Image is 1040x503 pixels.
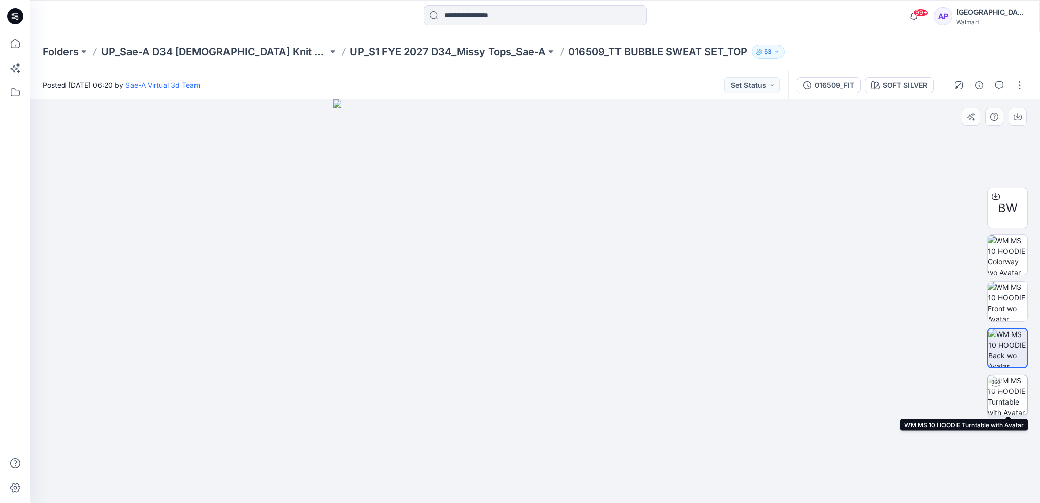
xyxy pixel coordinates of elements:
img: WM MS 10 HOODIE Back wo Avatar [988,329,1027,367]
p: 53 [764,46,772,57]
img: WM MS 10 HOODIE Front wo Avatar [988,282,1027,321]
button: 53 [752,45,785,59]
div: SOFT SILVER [883,80,927,91]
img: WM MS 10 HOODIE Colorway wo Avatar [988,235,1027,275]
img: eyJhbGciOiJIUzI1NiIsImtpZCI6IjAiLCJzbHQiOiJzZXMiLCJ0eXAiOiJKV1QifQ.eyJkYXRhIjp7InR5cGUiOiJzdG9yYW... [333,99,737,503]
button: SOFT SILVER [865,77,934,93]
a: UP_Sae-A D34 [DEMOGRAPHIC_DATA] Knit Tops [101,45,328,59]
a: Sae-A Virtual 3d Team [125,81,200,89]
button: Details [971,77,987,93]
div: AP [934,7,952,25]
a: UP_S1 FYE 2027 D34_Missy Tops_Sae-A [350,45,546,59]
div: 016509_FIT [815,80,854,91]
p: 016509_TT BUBBLE SWEAT SET_TOP [568,45,747,59]
span: BW [998,199,1018,217]
span: 99+ [913,9,928,17]
div: [GEOGRAPHIC_DATA] [956,6,1027,18]
div: Walmart [956,18,1027,26]
a: Folders [43,45,79,59]
button: 016509_FIT [797,77,861,93]
span: Posted [DATE] 06:20 by [43,80,200,90]
img: WM MS 10 HOODIE Turntable with Avatar [988,375,1027,415]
